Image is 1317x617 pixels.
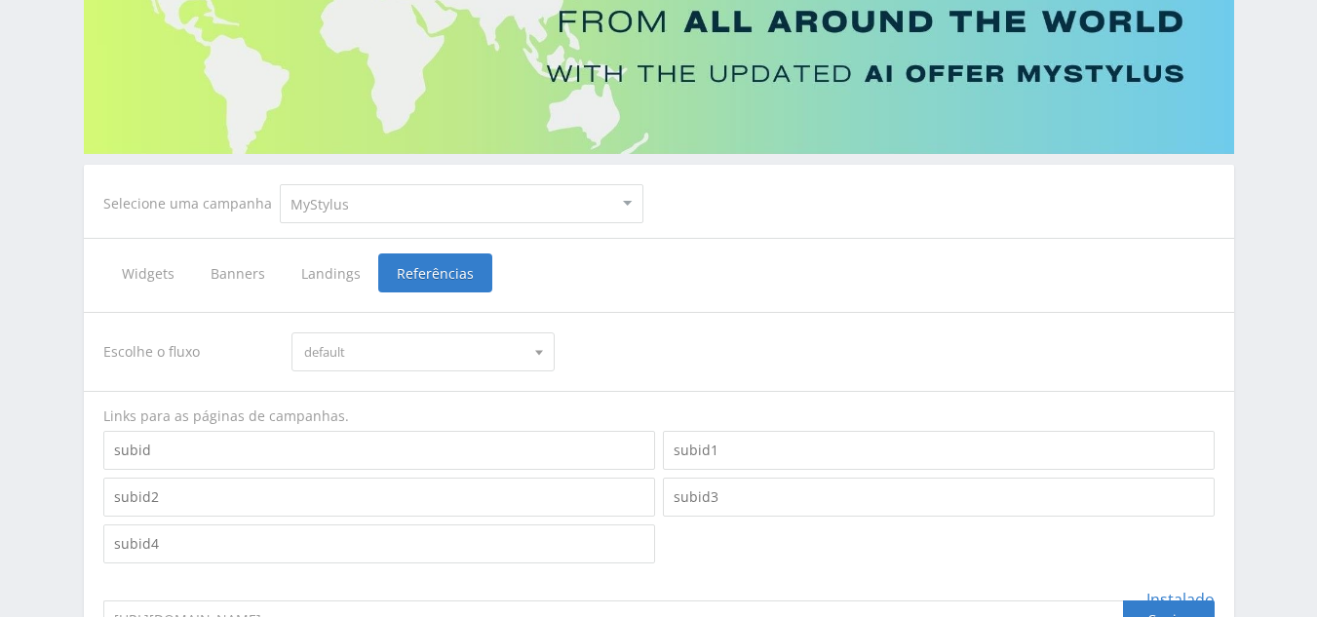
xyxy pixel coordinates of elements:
input: subid2 [103,478,655,517]
input: subid4 [103,524,655,563]
span: Landings [283,253,378,292]
span: Instalado [1146,591,1215,608]
span: default [304,333,524,370]
span: Referências [378,253,492,292]
input: subid [103,431,655,470]
span: Banners [192,253,283,292]
input: subid3 [663,478,1215,517]
div: Selecione uma campanha [103,196,280,212]
input: subid1 [663,431,1215,470]
span: Widgets [103,253,192,292]
div: Links para as páginas de campanhas. [103,406,1215,426]
div: Escolhe o fluxo [103,332,273,371]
